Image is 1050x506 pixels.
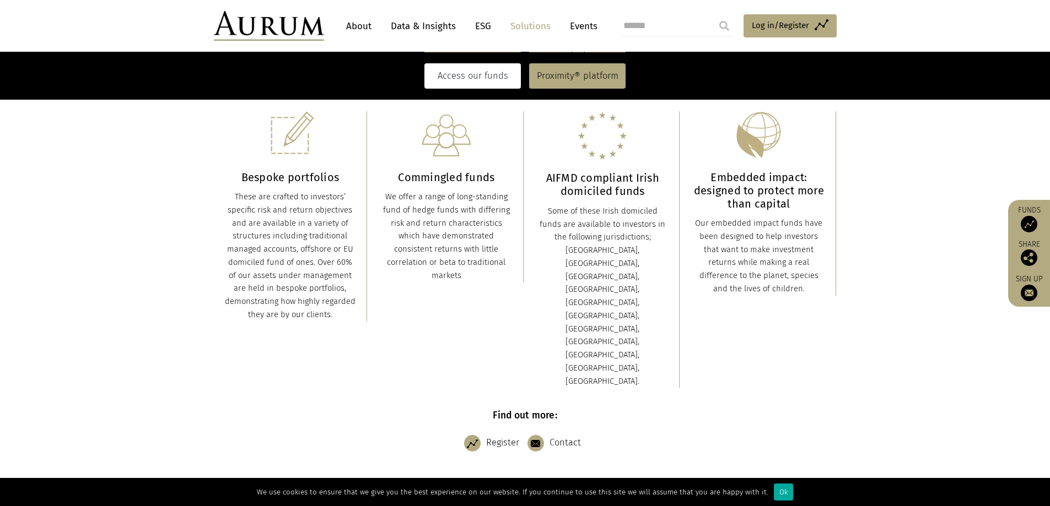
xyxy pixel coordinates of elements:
[752,19,809,32] span: Log in/Register
[537,205,669,388] div: Some of these Irish domiciled funds are available to investors in the following jurisdictions; [G...
[537,171,669,198] h3: AIFMD compliant Irish domiciled funds
[693,217,825,296] div: Our embedded impact funds have been designed to help investors that want to make investment retur...
[470,16,497,36] a: ESG
[744,14,837,37] a: Log in/Register
[464,429,525,457] a: Register
[505,16,556,36] a: Solutions
[225,171,356,184] h3: Bespoke portfolios
[529,63,626,89] a: Proximity® platform
[693,171,825,210] h3: Embedded impact: designed to protect more than capital
[381,191,512,282] div: We offer a range of long-standing fund of hedge funds with differing risk and return characterist...
[1021,216,1037,232] img: Access Funds
[1014,241,1044,266] div: Share
[1014,274,1044,301] a: Sign up
[564,16,597,36] a: Events
[385,16,461,36] a: Data & Insights
[1014,205,1044,232] a: Funds
[225,191,356,322] div: These are crafted to investors’ specific risk and return objectives and are available in a variet...
[381,171,512,184] h3: Commingled funds
[1021,249,1037,266] img: Share this post
[1021,285,1037,301] img: Sign up to our newsletter
[341,16,377,36] a: About
[774,483,793,500] div: Ok
[424,63,521,89] a: Access our funds
[214,410,837,421] h6: Find out more:
[713,15,735,37] input: Submit
[527,429,586,457] a: Contact
[214,11,324,41] img: Aurum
